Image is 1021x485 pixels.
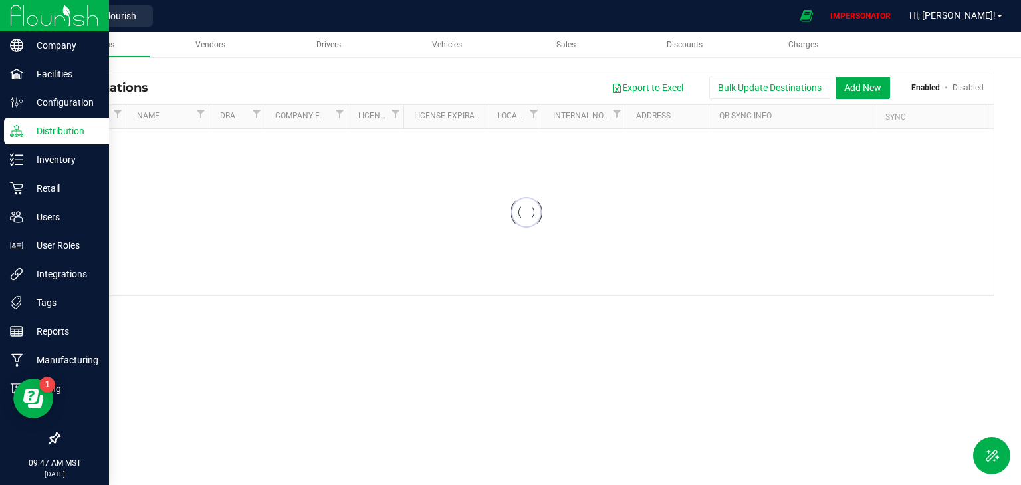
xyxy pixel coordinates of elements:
[553,111,610,122] a: Internal Notes
[10,124,23,138] inline-svg: Distribution
[388,105,403,122] a: Filter
[667,40,703,49] span: Discounts
[788,40,818,49] span: Charges
[10,325,23,338] inline-svg: Reports
[911,83,940,92] a: Enabled
[432,40,462,49] span: Vehicles
[195,40,225,49] span: Vendors
[909,10,996,21] span: Hi, [PERSON_NAME]!
[6,469,103,479] p: [DATE]
[10,210,23,224] inline-svg: Users
[10,182,23,195] inline-svg: Retail
[556,40,576,49] span: Sales
[23,152,103,168] p: Inventory
[137,111,193,122] a: Name
[23,381,103,397] p: Billing
[10,382,23,395] inline-svg: Billing
[23,123,103,139] p: Distribution
[23,37,103,53] p: Company
[953,83,984,92] a: Disabled
[23,66,103,82] p: Facilities
[193,105,209,122] a: Filter
[526,105,542,122] a: Filter
[110,105,126,122] a: Filter
[709,77,830,99] button: Bulk Update Destinations
[10,239,23,252] inline-svg: User Roles
[10,296,23,309] inline-svg: Tags
[719,111,870,122] a: QB Sync Info
[23,180,103,196] p: Retail
[10,39,23,52] inline-svg: Company
[220,111,249,122] a: DBA
[10,67,23,81] inline-svg: Facilities
[23,323,103,339] p: Reports
[10,96,23,109] inline-svg: Configuration
[23,295,103,311] p: Tags
[358,111,387,122] a: License
[825,10,896,22] p: IMPERSONATOR
[10,267,23,281] inline-svg: Integrations
[973,437,1010,474] button: Toggle Menu
[609,105,625,122] a: Filter
[275,111,332,122] a: Company Email
[23,238,103,253] p: User Roles
[875,105,986,129] th: Sync
[603,77,692,99] button: Export to Excel
[6,457,103,469] p: 09:47 AM MST
[414,111,482,122] a: License Expiration
[23,209,103,225] p: Users
[39,377,55,393] iframe: Resource center unread badge
[249,105,265,122] a: Filter
[10,353,23,367] inline-svg: Manufacturing
[10,153,23,166] inline-svg: Inventory
[23,94,103,110] p: Configuration
[792,3,822,29] span: Open Ecommerce Menu
[636,111,704,122] a: Address
[13,379,53,418] iframe: Resource center
[23,266,103,282] p: Integrations
[332,105,348,122] a: Filter
[23,352,103,368] p: Manufacturing
[836,77,890,99] button: Add New
[69,81,158,95] span: Destinations
[316,40,341,49] span: Drivers
[497,111,526,122] a: Local License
